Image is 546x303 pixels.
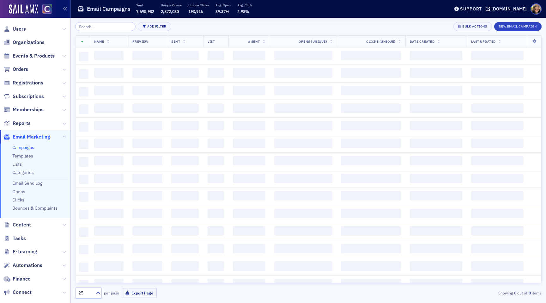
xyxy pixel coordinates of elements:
strong: 0 [527,290,532,296]
span: ‌ [233,51,265,60]
span: ‌ [341,121,401,130]
span: ‌ [341,191,401,201]
p: Unique Clicks [188,3,209,7]
a: Campaigns [12,145,34,150]
span: ‌ [132,279,162,288]
p: Sent [136,3,154,7]
span: ‌ [94,121,124,130]
span: ‌ [132,68,162,78]
span: ‌ [94,174,124,183]
span: ‌ [274,156,333,165]
span: ‌ [410,191,462,201]
span: ‌ [79,245,89,254]
span: ‌ [341,226,401,236]
span: ‌ [274,209,333,218]
a: Users [3,26,26,33]
span: ‌ [471,226,524,236]
span: ‌ [341,279,401,288]
span: ‌ [208,226,224,236]
a: Categories [12,170,34,175]
span: ‌ [171,121,199,130]
span: ‌ [79,192,89,202]
a: Clicks [12,197,24,203]
span: Email Marketing [13,133,50,140]
span: ‌ [171,86,199,95]
a: Organizations [3,39,45,46]
span: Content [13,221,31,228]
span: Registrations [13,79,43,86]
span: # Sent [248,39,260,44]
a: Registrations [3,79,43,86]
span: ‌ [341,156,401,165]
span: ‌ [341,139,401,148]
span: ‌ [94,279,124,288]
p: Avg. Open [215,3,231,7]
span: ‌ [471,279,524,288]
span: ‌ [410,121,462,130]
span: Reports [13,120,31,127]
button: Export Page [122,288,157,298]
span: ‌ [471,68,524,78]
a: Bounces & Complaints [12,205,58,211]
span: ‌ [410,209,462,218]
span: Memberships [13,106,44,113]
img: SailAMX [42,4,52,14]
span: ‌ [79,122,89,132]
span: ‌ [471,86,524,95]
span: ‌ [208,121,224,130]
span: ‌ [471,103,524,113]
span: ‌ [471,121,524,130]
span: ‌ [233,121,265,130]
span: ‌ [94,156,124,165]
span: ‌ [94,191,124,201]
span: ‌ [471,51,524,60]
span: ‌ [233,174,265,183]
span: ‌ [410,103,462,113]
span: Users [13,26,26,33]
span: List [208,39,215,44]
span: ‌ [233,68,265,78]
span: ‌ [132,121,162,130]
span: ‌ [171,103,199,113]
span: ‌ [233,86,265,95]
span: Automations [13,262,42,269]
span: ‌ [233,244,265,253]
a: Email Marketing [3,133,50,140]
span: ‌ [171,51,199,60]
span: ‌ [233,191,265,201]
span: Opens (Unique) [299,39,327,44]
span: Clicks (Unique) [366,39,396,44]
a: Memberships [3,106,44,113]
span: ‌ [471,209,524,218]
span: Preview [132,39,149,44]
span: ‌ [208,191,224,201]
span: ‌ [132,261,162,271]
span: ‌ [208,103,224,113]
span: ‌ [274,261,333,271]
span: ‌ [233,209,265,218]
span: ‌ [132,226,162,236]
span: ‌ [274,279,333,288]
span: ‌ [341,103,401,113]
span: ‌ [233,103,265,113]
a: Opens [12,189,25,195]
span: ‌ [79,175,89,184]
a: Connect [3,289,32,296]
span: Sent [171,39,180,44]
span: ‌ [208,174,224,183]
span: ‌ [233,139,265,148]
div: 25 [78,290,92,296]
span: ‌ [274,139,333,148]
span: ‌ [79,87,89,96]
span: ‌ [132,139,162,148]
span: ‌ [410,86,462,95]
span: ‌ [132,103,162,113]
span: ‌ [171,209,199,218]
span: ‌ [79,52,89,61]
span: ‌ [94,103,124,113]
span: ‌ [171,191,199,201]
a: Automations [3,262,42,269]
span: ‌ [233,279,265,288]
span: Finance [13,275,31,282]
span: Last Updated [471,39,496,44]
